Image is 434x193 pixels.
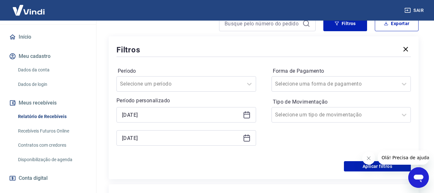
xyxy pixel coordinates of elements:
[344,161,411,171] button: Aplicar filtros
[225,19,300,28] input: Busque pelo número do pedido
[8,30,88,44] a: Início
[15,63,88,77] a: Dados da conta
[8,0,50,20] img: Vindi
[15,78,88,91] a: Dados de login
[15,139,88,152] a: Contratos com credores
[15,110,88,123] a: Relatório de Recebíveis
[273,98,410,106] label: Tipo de Movimentação
[118,67,255,75] label: Período
[408,167,429,188] iframe: Botão para abrir a janela de mensagens
[323,16,367,31] button: Filtros
[122,133,240,143] input: Data final
[8,171,88,185] a: Conta digital
[362,152,375,165] iframe: Fechar mensagem
[15,124,88,138] a: Recebíveis Futuros Online
[19,174,48,183] span: Conta digital
[273,67,410,75] label: Forma de Pagamento
[375,16,419,31] button: Exportar
[4,5,54,10] span: Olá! Precisa de ajuda?
[116,97,256,105] p: Período personalizado
[8,49,88,63] button: Meu cadastro
[15,153,88,166] a: Disponibilização de agenda
[116,45,140,55] h5: Filtros
[8,96,88,110] button: Meus recebíveis
[403,5,426,16] button: Sair
[378,151,429,165] iframe: Mensagem da empresa
[122,110,240,120] input: Data inicial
